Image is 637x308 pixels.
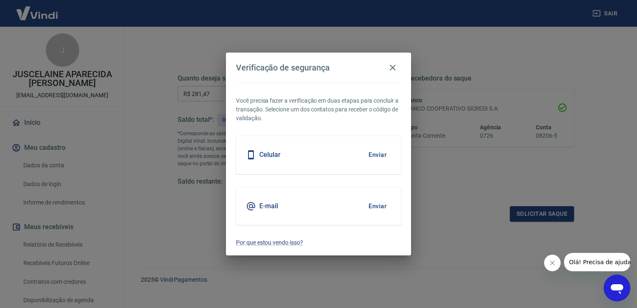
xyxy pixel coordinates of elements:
button: Enviar [364,146,391,164]
iframe: Botão para abrir a janela de mensagens [604,275,630,301]
h5: Celular [259,151,281,159]
span: Olá! Precisa de ajuda? [5,6,70,13]
iframe: Fechar mensagem [544,255,561,271]
a: Por que estou vendo isso? [236,238,401,247]
p: Você precisa fazer a verificação em duas etapas para concluir a transação. Selecione um dos conta... [236,96,401,123]
button: Enviar [364,197,391,215]
h4: Verificação de segurança [236,63,330,73]
h5: E-mail [259,202,278,210]
iframe: Mensagem da empresa [564,253,630,271]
